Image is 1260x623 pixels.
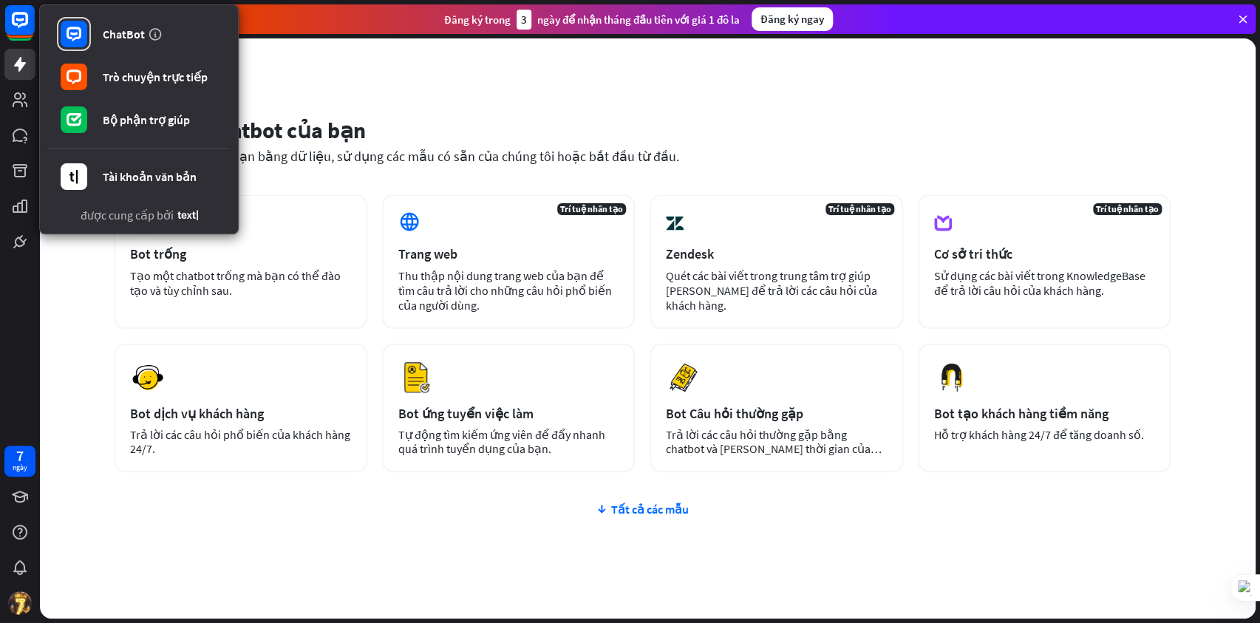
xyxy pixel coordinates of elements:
font: Trí tuệ nhân tạo [560,203,623,214]
font: 3 [521,13,527,27]
a: 7 ngày [4,446,35,477]
font: Trí tuệ nhân tạo [1096,203,1159,214]
button: Mở tiện ích trò chuyện LiveChat [12,6,56,50]
font: Tự động tìm kiếm ứng viên để đẩy nhanh quá trình tuyển dụng của bạn. [398,427,605,456]
font: Thu thập nội dung trang web của bạn để tìm câu trả lời cho những câu hỏi phổ biến của người dùng. [398,268,612,313]
font: Zendesk [666,245,714,262]
font: Bot Câu hỏi thường gặp [666,405,803,422]
font: Đăng ký ngay [760,12,824,26]
font: Tạo một chatbot trống mà bạn có thể đào tạo và tùy chỉnh sau. [130,268,341,298]
font: Đăng ký trong [444,13,511,27]
font: ngày để nhận tháng đầu tiên với giá 1 đô la [537,13,740,27]
font: Bot trống [130,245,186,262]
font: Trí tuệ nhân tạo [828,203,891,214]
font: Tất cả các mẫu [611,502,689,517]
font: 7 [16,446,24,465]
font: Bot ứng tuyển việc làm [398,405,534,422]
font: Đào tạo chatbot của bạn bằng dữ liệu, sử dụng các mẫu có sẵn của chúng tôi hoặc bắt đầu từ đầu. [114,148,679,165]
font: Bot dịch vụ khách hàng [130,405,264,422]
font: Trả lời các câu hỏi phổ biến của khách hàng 24/7. [130,427,350,456]
font: Hỗ trợ khách hàng 24/7 để tăng doanh số. [934,427,1144,442]
font: ngày [13,463,27,472]
font: Trả lời các câu hỏi thường gặp bằng chatbot và [PERSON_NAME] thời gian của bạn. [666,427,882,470]
font: Sử dụng các bài viết trong KnowledgeBase để trả lời câu hỏi của khách hàng. [934,268,1145,298]
font: Quét các bài viết trong trung tâm trợ giúp [PERSON_NAME] để trả lời các câu hỏi của khách hàng. [666,268,877,313]
font: Cơ sở tri thức [934,245,1012,262]
font: Thiết lập chatbot của bạn [114,116,366,144]
font: Bot tạo khách hàng tiềm năng [934,405,1109,422]
font: Trang web [398,245,457,262]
